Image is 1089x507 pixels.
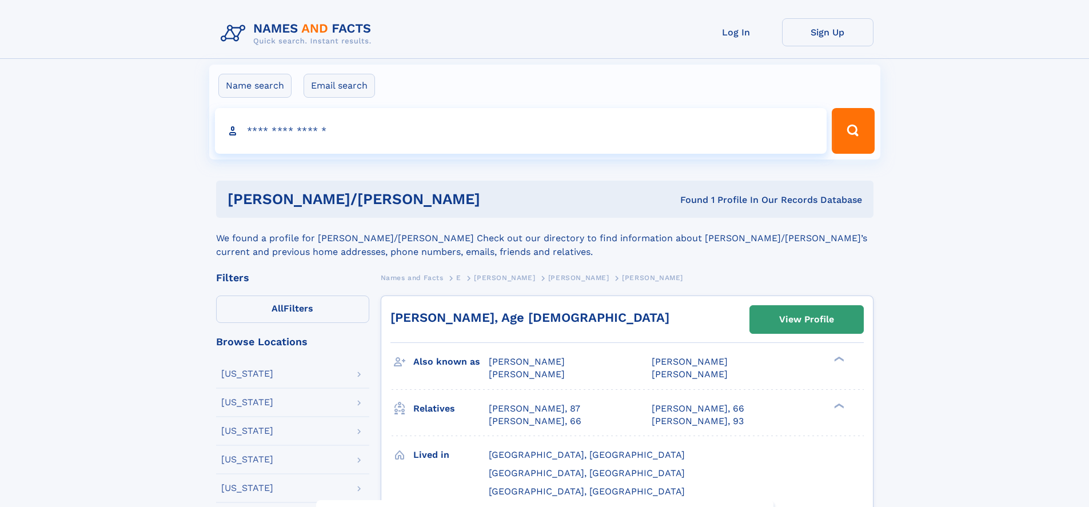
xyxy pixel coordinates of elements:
[216,273,369,283] div: Filters
[228,192,580,206] h1: [PERSON_NAME]/[PERSON_NAME]
[831,356,845,363] div: ❯
[831,402,845,409] div: ❯
[218,74,292,98] label: Name search
[580,194,862,206] div: Found 1 Profile In Our Records Database
[413,399,489,418] h3: Relatives
[652,415,744,428] a: [PERSON_NAME], 93
[216,337,369,347] div: Browse Locations
[489,402,580,415] a: [PERSON_NAME], 87
[216,218,873,259] div: We found a profile for [PERSON_NAME]/[PERSON_NAME] Check out our directory to find information ab...
[691,18,782,46] a: Log In
[216,18,381,49] img: Logo Names and Facts
[779,306,834,333] div: View Profile
[456,270,461,285] a: E
[221,484,273,493] div: [US_STATE]
[413,445,489,465] h3: Lived in
[832,108,874,154] button: Search Button
[622,274,683,282] span: [PERSON_NAME]
[489,468,685,478] span: [GEOGRAPHIC_DATA], [GEOGRAPHIC_DATA]
[489,486,685,497] span: [GEOGRAPHIC_DATA], [GEOGRAPHIC_DATA]
[304,74,375,98] label: Email search
[221,398,273,407] div: [US_STATE]
[215,108,827,154] input: search input
[489,415,581,428] a: [PERSON_NAME], 66
[381,270,444,285] a: Names and Facts
[413,352,489,372] h3: Also known as
[652,356,728,367] span: [PERSON_NAME]
[489,369,565,380] span: [PERSON_NAME]
[489,356,565,367] span: [PERSON_NAME]
[548,274,609,282] span: [PERSON_NAME]
[390,310,669,325] a: [PERSON_NAME], Age [DEMOGRAPHIC_DATA]
[456,274,461,282] span: E
[548,270,609,285] a: [PERSON_NAME]
[272,303,284,314] span: All
[652,369,728,380] span: [PERSON_NAME]
[489,449,685,460] span: [GEOGRAPHIC_DATA], [GEOGRAPHIC_DATA]
[216,296,369,323] label: Filters
[221,369,273,378] div: [US_STATE]
[474,270,535,285] a: [PERSON_NAME]
[782,18,873,46] a: Sign Up
[750,306,863,333] a: View Profile
[221,455,273,464] div: [US_STATE]
[474,274,535,282] span: [PERSON_NAME]
[652,402,744,415] a: [PERSON_NAME], 66
[221,426,273,436] div: [US_STATE]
